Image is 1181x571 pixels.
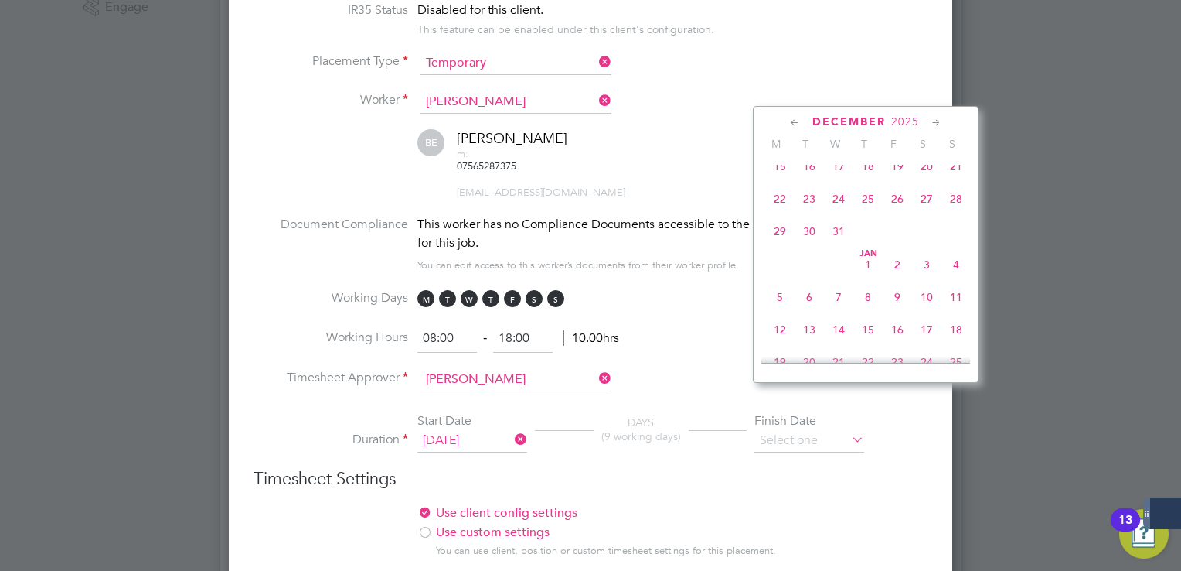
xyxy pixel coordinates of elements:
[493,325,553,353] input: 17:00
[765,347,795,377] span: 19
[457,159,516,173] a: Call via 8x8
[765,282,795,312] span: 5
[853,250,883,258] span: Jan
[417,215,927,252] div: This worker has no Compliance Documents accessible to the End Hirer and might not qualify for thi...
[883,347,912,377] span: 23
[853,282,883,312] span: 8
[795,347,824,377] span: 20
[853,184,883,214] span: 25
[883,184,912,214] span: 26
[941,250,971,279] span: 4
[853,250,883,279] span: 1
[912,347,941,377] span: 24
[417,129,444,156] span: BE
[457,186,625,199] span: [EMAIL_ADDRESS][DOMAIN_NAME]
[754,413,864,429] div: Finish Date
[853,315,883,344] span: 15
[436,545,812,558] div: You can use client, position or custom timesheet settings for this placement.
[457,147,468,160] span: m:
[765,152,795,181] span: 15
[417,325,477,353] input: 08:00
[417,256,739,275] div: You can edit access to this worker’s documents from their worker profile.
[420,91,611,114] input: Search for...
[254,2,408,19] label: IR35 Status
[254,53,408,70] label: Placement Type
[883,315,912,344] span: 16
[1118,520,1132,540] div: 13
[912,282,941,312] span: 10
[824,315,853,344] span: 14
[457,129,567,147] span: [PERSON_NAME]
[1119,509,1169,559] button: Open Resource Center, 13 new notifications
[439,290,456,307] span: T
[941,347,971,377] span: 25
[795,152,824,181] span: 16
[765,315,795,344] span: 12
[504,290,521,307] span: F
[795,184,824,214] span: 23
[754,429,864,453] input: Select one
[482,290,499,307] span: T
[941,184,971,214] span: 28
[824,347,853,377] span: 21
[795,217,824,246] span: 30
[941,152,971,181] span: 21
[417,505,800,521] label: Use client config settings
[254,330,408,346] label: Working Hours
[254,215,408,272] label: Document Compliance
[912,315,941,344] span: 17
[938,137,967,151] span: S
[420,52,611,75] input: Select one
[765,184,795,214] span: 22
[908,137,938,151] span: S
[417,525,800,541] label: Use custom settings
[480,330,490,346] span: ‐
[941,315,971,344] span: 18
[824,282,853,312] span: 7
[417,19,714,36] div: This feature can be enabled under this client's configuration.
[853,152,883,181] span: 18
[853,347,883,377] span: 22
[879,137,908,151] span: F
[912,250,941,279] span: 3
[891,115,919,128] span: 2025
[254,468,927,491] h3: Timesheet Settings
[824,184,853,214] span: 24
[824,152,853,181] span: 17
[254,290,408,306] label: Working Days
[761,137,791,151] span: M
[420,368,611,391] input: Search for...
[941,282,971,312] span: 11
[417,2,543,18] span: Disabled for this client.
[824,217,853,246] span: 31
[594,415,689,443] div: DAYS
[563,330,619,346] span: 10.00hrs
[795,315,824,344] span: 13
[417,429,527,453] input: Select one
[849,137,879,151] span: T
[417,413,527,429] div: Start Date
[791,137,820,151] span: T
[883,152,912,181] span: 19
[601,429,681,443] span: (9 working days)
[812,115,886,128] span: December
[547,290,564,307] span: S
[254,370,408,386] label: Timesheet Approver
[883,250,912,279] span: 2
[461,290,478,307] span: W
[883,282,912,312] span: 9
[795,282,824,312] span: 6
[820,137,849,151] span: W
[417,290,434,307] span: M
[254,92,408,108] label: Worker
[254,432,408,448] label: Duration
[912,152,941,181] span: 20
[912,184,941,214] span: 27
[526,290,543,307] span: S
[765,217,795,246] span: 29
